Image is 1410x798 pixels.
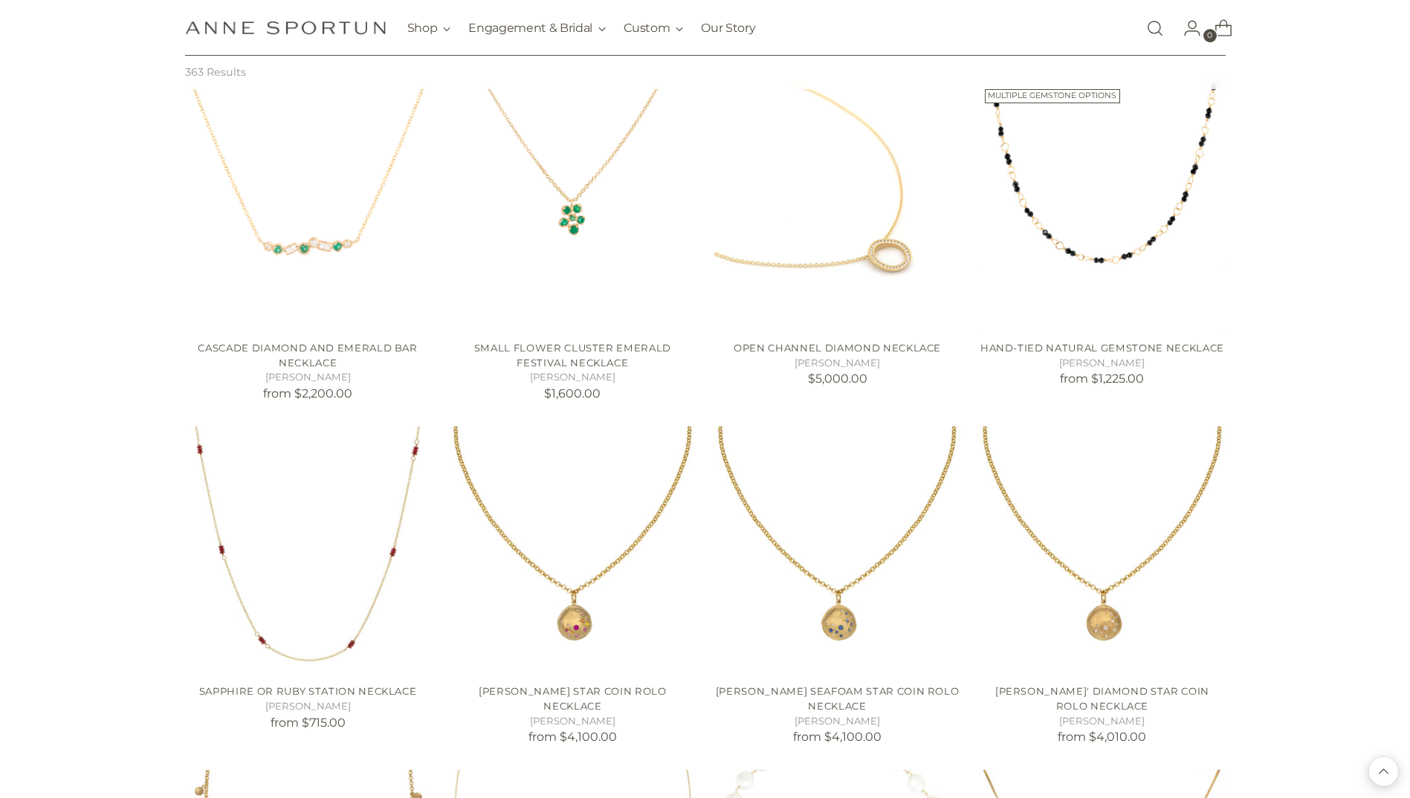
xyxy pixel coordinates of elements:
[714,356,960,371] h5: [PERSON_NAME]
[450,714,696,729] h5: [PERSON_NAME]
[716,685,960,712] a: [PERSON_NAME] Seafoam Star Coin Rolo Necklace
[185,83,431,329] a: Cascade Diamond And Emerald Bar Necklace
[714,426,960,672] a: Luna Seafoam Star Coin Rolo Necklace
[979,370,1225,388] p: from $1,225.00
[185,65,246,80] p: 363 Results
[468,12,606,45] button: Engagement & Bridal
[980,342,1224,354] a: Hand-Tied Natural Gemstone Necklace
[185,426,431,672] a: Sapphire or Ruby Station Necklace
[734,342,941,354] a: Open Channel Diamond Necklace
[995,685,1209,712] a: [PERSON_NAME]' Diamond Star Coin Rolo Necklace
[185,370,431,385] h5: [PERSON_NAME]
[1140,13,1170,43] a: Open search modal
[450,83,696,329] a: Small Flower Cluster Emerald Festival Necklace
[979,426,1225,672] a: Luna' Diamond Star Coin Rolo Necklace
[714,83,960,329] a: Open Channel Diamond Necklace
[450,426,696,672] a: Luna Sunburst Star Coin Rolo Necklace
[450,728,696,746] p: from $4,100.00
[198,342,417,369] a: Cascade Diamond And Emerald Bar Necklace
[979,356,1225,371] h5: [PERSON_NAME]
[474,342,671,369] a: Small Flower Cluster Emerald Festival Necklace
[185,714,431,732] p: from $715.00
[624,12,683,45] button: Custom
[714,728,960,746] p: from $4,100.00
[979,714,1225,729] h5: [PERSON_NAME]
[808,372,867,386] span: $5,000.00
[979,83,1225,329] a: Hand-Tied Natural Gemstone Necklace
[185,21,386,35] a: Anne Sportun Fine Jewellery
[714,714,960,729] h5: [PERSON_NAME]
[185,699,431,714] h5: [PERSON_NAME]
[1171,13,1201,43] a: Go to the account page
[1203,29,1217,42] span: 0
[979,728,1225,746] p: from $4,010.00
[1369,757,1398,786] button: Back to top
[544,386,601,400] span: $1,600.00
[199,685,417,697] a: Sapphire or Ruby Station Necklace
[450,370,696,385] h5: [PERSON_NAME]
[185,385,431,403] p: from $2,200.00
[1203,13,1232,43] a: Open cart modal
[701,12,755,45] a: Our Story
[407,12,451,45] button: Shop
[479,685,666,712] a: [PERSON_NAME] Star Coin Rolo Necklace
